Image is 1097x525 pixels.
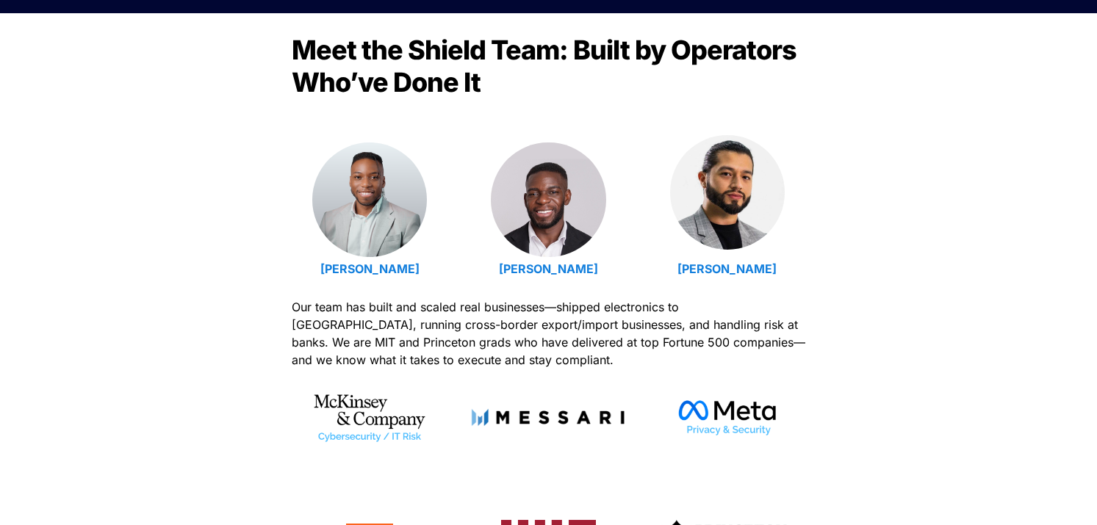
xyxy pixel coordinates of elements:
[292,34,802,98] span: Meet the Shield Team: Built by Operators Who’ve Done It
[320,261,420,276] a: [PERSON_NAME]
[677,261,777,276] a: [PERSON_NAME]
[499,261,598,276] a: [PERSON_NAME]
[292,300,809,367] span: Our team has built and scaled real businesses—shipped electronics to [GEOGRAPHIC_DATA], running c...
